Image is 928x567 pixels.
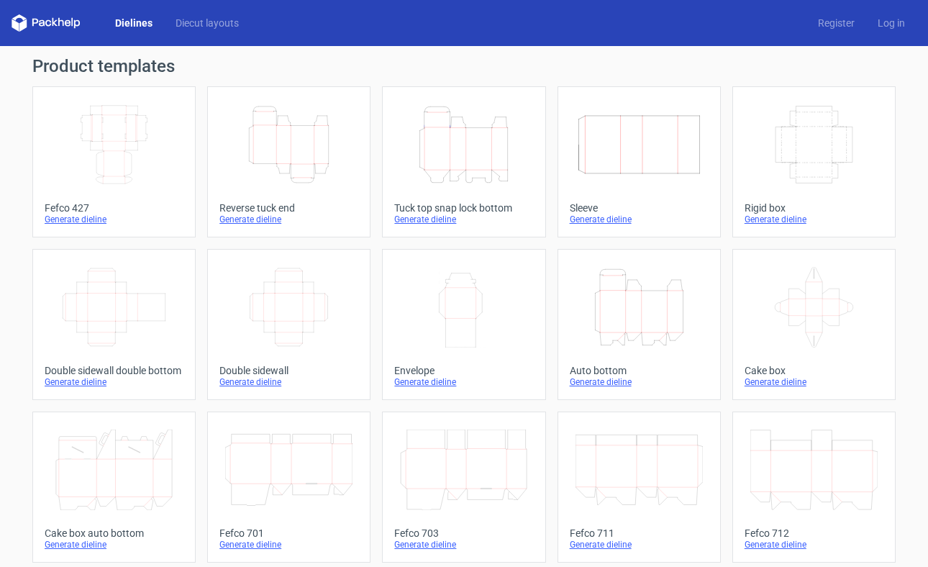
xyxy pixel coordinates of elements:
a: EnvelopeGenerate dieline [382,249,545,400]
div: Envelope [394,365,533,376]
div: Generate dieline [394,376,533,388]
div: Generate dieline [394,214,533,225]
div: Fefco 701 [219,527,358,539]
a: Rigid boxGenerate dieline [732,86,896,237]
div: Generate dieline [745,376,883,388]
div: Generate dieline [570,539,709,550]
div: Fefco 711 [570,527,709,539]
a: Double sidewallGenerate dieline [207,249,370,400]
a: Cake boxGenerate dieline [732,249,896,400]
a: SleeveGenerate dieline [558,86,721,237]
div: Generate dieline [219,376,358,388]
div: Auto bottom [570,365,709,376]
div: Rigid box [745,202,883,214]
div: Generate dieline [745,539,883,550]
a: Fefco 712Generate dieline [732,412,896,563]
a: Fefco 427Generate dieline [32,86,196,237]
a: Fefco 703Generate dieline [382,412,545,563]
div: Generate dieline [745,214,883,225]
div: Fefco 703 [394,527,533,539]
a: Auto bottomGenerate dieline [558,249,721,400]
a: Fefco 711Generate dieline [558,412,721,563]
div: Cake box auto bottom [45,527,183,539]
a: Register [806,16,866,30]
a: Fefco 701Generate dieline [207,412,370,563]
div: Generate dieline [45,376,183,388]
div: Generate dieline [394,539,533,550]
a: Tuck top snap lock bottomGenerate dieline [382,86,545,237]
div: Tuck top snap lock bottom [394,202,533,214]
div: Generate dieline [570,214,709,225]
a: Dielines [104,16,164,30]
div: Double sidewall [219,365,358,376]
div: Double sidewall double bottom [45,365,183,376]
div: Generate dieline [219,214,358,225]
div: Generate dieline [45,214,183,225]
a: Cake box auto bottomGenerate dieline [32,412,196,563]
div: Generate dieline [570,376,709,388]
div: Generate dieline [219,539,358,550]
div: Fefco 427 [45,202,183,214]
div: Fefco 712 [745,527,883,539]
h1: Product templates [32,58,896,75]
a: Log in [866,16,916,30]
a: Reverse tuck endGenerate dieline [207,86,370,237]
a: Double sidewall double bottomGenerate dieline [32,249,196,400]
div: Cake box [745,365,883,376]
div: Reverse tuck end [219,202,358,214]
a: Diecut layouts [164,16,250,30]
div: Generate dieline [45,539,183,550]
div: Sleeve [570,202,709,214]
